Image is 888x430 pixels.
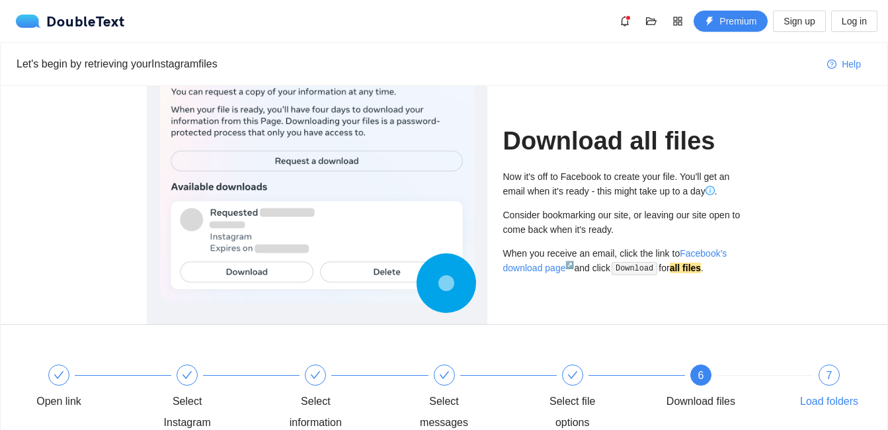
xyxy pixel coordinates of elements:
[670,263,701,273] strong: all files
[16,15,125,28] a: logoDoubleText
[694,11,768,32] button: thunderboltPremium
[641,11,662,32] button: folder-open
[791,365,868,412] div: 7Load folders
[706,186,715,195] span: info-circle
[503,248,727,273] a: Facebook's download page↗
[565,261,574,269] sup: ↗
[666,391,735,412] div: Download files
[612,262,657,275] code: Download
[641,16,661,26] span: folder-open
[827,370,832,381] span: 7
[719,14,756,28] span: Premium
[567,370,578,380] span: check
[615,16,635,26] span: bell
[17,56,817,72] div: Let's begin by retrieving your Instagram files
[817,54,871,75] button: question-circleHelp
[16,15,46,28] img: logo
[784,14,815,28] span: Sign up
[54,370,64,380] span: check
[182,370,192,380] span: check
[16,15,125,28] div: DoubleText
[439,370,450,380] span: check
[310,370,321,380] span: check
[503,169,742,198] div: Now it's off to Facebook to create your file. You'll get an email when it's ready - this might ta...
[36,391,81,412] div: Open link
[663,365,791,412] div: 6Download files
[503,208,742,237] div: Consider bookmarking our site, or leaving our site open to come back when it's ready.
[503,126,742,157] h1: Download all files
[503,246,742,276] div: When you receive an email, click the link to and click for .
[773,11,825,32] button: Sign up
[831,11,877,32] button: Log in
[842,14,867,28] span: Log in
[705,17,714,27] span: thunderbolt
[20,365,149,412] div: Open link
[667,11,688,32] button: appstore
[842,57,861,71] span: Help
[698,370,704,381] span: 6
[668,16,688,26] span: appstore
[827,60,836,70] span: question-circle
[614,11,635,32] button: bell
[800,391,858,412] div: Load folders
